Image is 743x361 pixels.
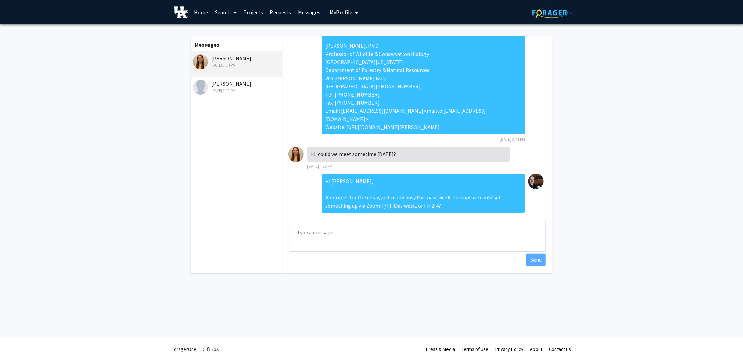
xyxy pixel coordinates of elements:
[528,174,544,189] img: John Cox
[266,0,294,24] a: Requests
[212,0,240,24] a: Search
[193,80,281,94] div: [PERSON_NAME]
[5,331,29,356] iframe: Chat
[172,337,221,361] div: ForagerOne, LLC © 2025
[294,0,324,24] a: Messages
[193,80,208,95] img: Jessica Mattingly
[500,136,525,142] span: [DATE] 3:41 PM
[549,346,571,352] a: Contact Us
[288,147,304,162] img: Kylah Davis
[191,0,212,24] a: Home
[193,88,281,94] div: [DATE] 2:01 PM
[174,6,188,18] img: University of Kentucky Logo
[193,62,281,68] div: [DATE] 2:14 PM
[290,221,546,252] textarea: Message
[462,346,489,352] a: Terms of Use
[193,54,281,68] div: [PERSON_NAME]
[193,54,208,69] img: Kylah Davis
[330,9,352,16] span: My Profile
[195,41,220,48] b: Messages
[307,147,510,162] div: Hi, could we meet sometime [DATE]?
[240,0,266,24] a: Projects
[496,346,524,352] a: Privacy Policy
[322,174,525,213] div: Hi [PERSON_NAME], Apologies for the delay, just really busy this past week. Perhaps we could set ...
[530,346,543,352] a: About
[307,164,332,169] span: [DATE] 4:15 PM
[526,254,546,266] button: Send
[426,346,455,352] a: Press & Media
[532,7,575,18] img: ForagerOne Logo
